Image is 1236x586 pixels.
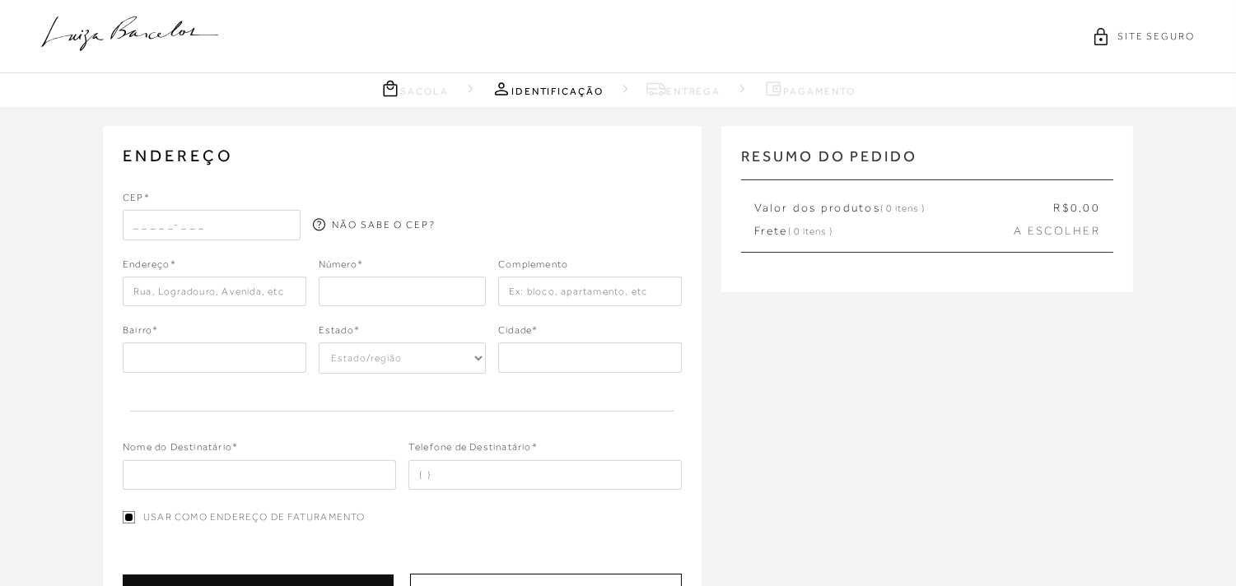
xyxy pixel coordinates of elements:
span: Telefone de Destinatário* [408,439,538,459]
span: A ESCOLHER [1014,223,1100,240]
a: NÃO SABE O CEP? [313,218,436,232]
h2: RESUMO DO PEDIDO [741,146,1113,179]
span: ( 0 itens ) [788,226,833,237]
input: Ex: bloco, apartamento, etc [498,277,681,306]
a: Identificação [492,78,604,99]
h2: ENDEREÇO [123,146,682,165]
a: Sacola [380,78,449,99]
span: Bairro* [123,323,158,342]
input: _ _ _ _ _- _ _ _ [123,210,301,240]
a: Entrega [646,78,721,99]
span: Estado* [319,323,360,342]
span: R$ [1053,201,1070,214]
span: SITE SEGURO [1117,30,1195,44]
span: Complemento [498,257,568,277]
span: Número* [319,257,363,277]
span: ,00 [1079,201,1100,214]
input: Rua, Logradouro, Avenida, etc [123,277,306,306]
input: Usar como endereço de faturamento [123,511,135,523]
a: Pagamento [763,78,855,99]
input: ( ) [408,460,682,490]
span: Valor dos produtos [754,200,925,216]
span: ( 0 itens ) [880,202,925,214]
span: Nome do Destinatário* [123,439,238,459]
span: 0 [1070,201,1079,214]
span: Frete [754,223,833,240]
span: Usar como endereço de faturamento [143,510,366,524]
span: Cidade* [498,323,538,342]
span: Endereço* [123,257,176,277]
